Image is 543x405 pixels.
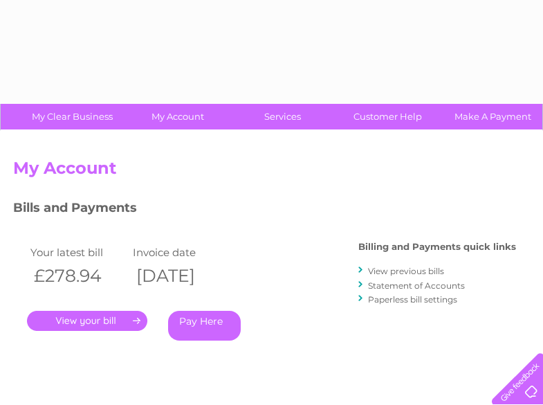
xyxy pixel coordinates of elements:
a: View previous bills [368,266,444,276]
a: My Account [120,104,234,129]
td: Your latest bill [27,243,129,262]
a: Services [226,104,340,129]
th: £278.94 [27,262,129,290]
th: [DATE] [129,262,232,290]
a: My Clear Business [15,104,129,129]
a: Customer Help [331,104,445,129]
a: . [27,311,147,331]
a: Paperless bill settings [368,294,457,305]
a: Pay Here [168,311,241,341]
td: Invoice date [129,243,232,262]
h4: Billing and Payments quick links [358,242,516,252]
a: Statement of Accounts [368,280,465,291]
h3: Bills and Payments [13,198,516,222]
